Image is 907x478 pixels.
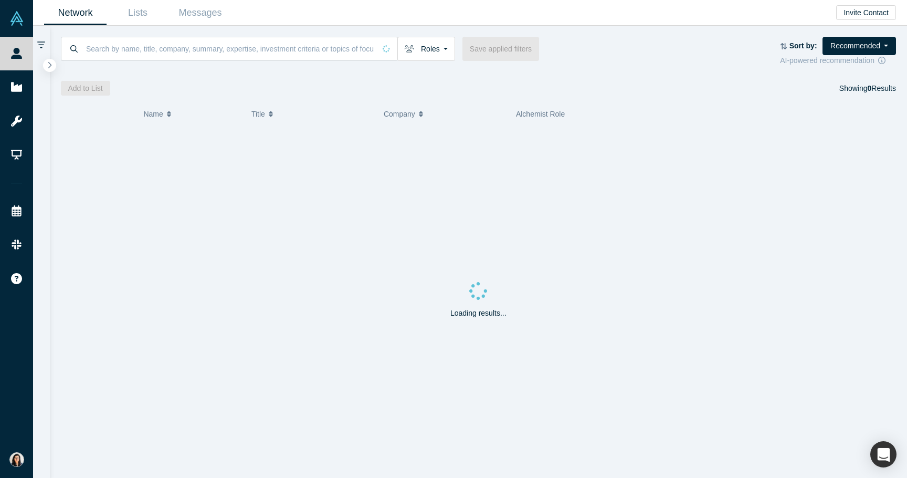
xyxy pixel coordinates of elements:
button: Name [143,103,240,125]
button: Recommended [822,37,896,55]
p: Loading results... [450,308,507,319]
span: Title [251,103,265,125]
button: Roles [397,37,455,61]
span: Alchemist Role [516,110,565,118]
a: Network [44,1,107,25]
button: Save applied filters [462,37,539,61]
a: Lists [107,1,169,25]
div: AI-powered recommendation [780,55,896,66]
div: Showing [839,81,896,96]
input: Search by name, title, company, summary, expertise, investment criteria or topics of focus [85,36,375,61]
span: Results [868,84,896,92]
button: Title [251,103,373,125]
button: Invite Contact [836,5,896,20]
button: Add to List [61,81,110,96]
img: Renumathy Dhanasekaran's Account [9,452,24,467]
img: Alchemist Vault Logo [9,11,24,26]
strong: 0 [868,84,872,92]
button: Company [384,103,505,125]
span: Company [384,103,415,125]
a: Messages [169,1,231,25]
span: Name [143,103,163,125]
strong: Sort by: [789,41,817,50]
